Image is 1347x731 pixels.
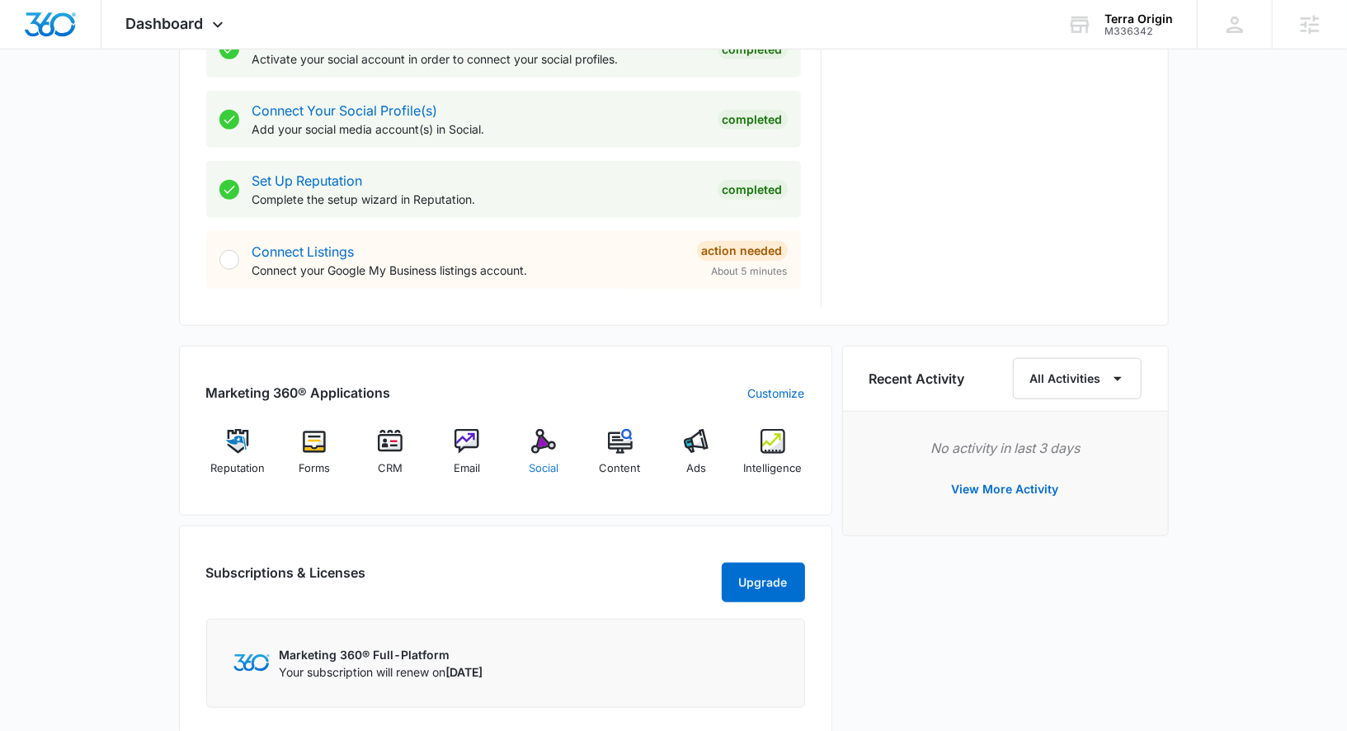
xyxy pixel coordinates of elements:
div: Completed [718,180,788,200]
h2: Marketing 360® Applications [206,383,391,403]
button: Upgrade [722,563,805,602]
button: All Activities [1013,358,1142,399]
p: Your subscription will renew on [280,663,483,681]
p: Connect your Google My Business listings account. [252,262,684,279]
div: account name [1104,12,1173,26]
p: Complete the setup wizard in Reputation. [252,191,704,208]
a: Email [436,429,499,488]
span: CRM [378,460,403,477]
a: Content [588,429,652,488]
span: Content [600,460,641,477]
span: Email [454,460,480,477]
p: Activate your social account in order to connect your social profiles. [252,50,704,68]
span: Dashboard [126,15,204,32]
span: [DATE] [446,665,483,679]
span: Intelligence [744,460,803,477]
span: Forms [299,460,330,477]
a: Set Up Reputation [252,172,363,189]
img: Marketing 360 Logo [233,654,270,672]
a: Reputation [206,429,270,488]
h2: Subscriptions & Licenses [206,563,366,596]
a: Ads [665,429,728,488]
a: Connect Your Social Profile(s) [252,102,438,119]
span: Reputation [210,460,265,477]
a: Customize [748,384,805,402]
div: Action Needed [697,241,788,261]
span: Ads [686,460,706,477]
span: About 5 minutes [712,264,788,279]
p: Add your social media account(s) in Social. [252,120,704,138]
div: account id [1104,26,1173,37]
a: CRM [359,429,422,488]
a: Forms [282,429,346,488]
a: Intelligence [742,429,805,488]
div: Completed [718,110,788,130]
p: Marketing 360® Full-Platform [280,646,483,663]
button: View More Activity [935,469,1076,509]
span: Social [529,460,558,477]
a: Connect Listings [252,243,355,260]
p: No activity in last 3 days [869,438,1142,458]
h6: Recent Activity [869,369,965,389]
a: Social [512,429,576,488]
